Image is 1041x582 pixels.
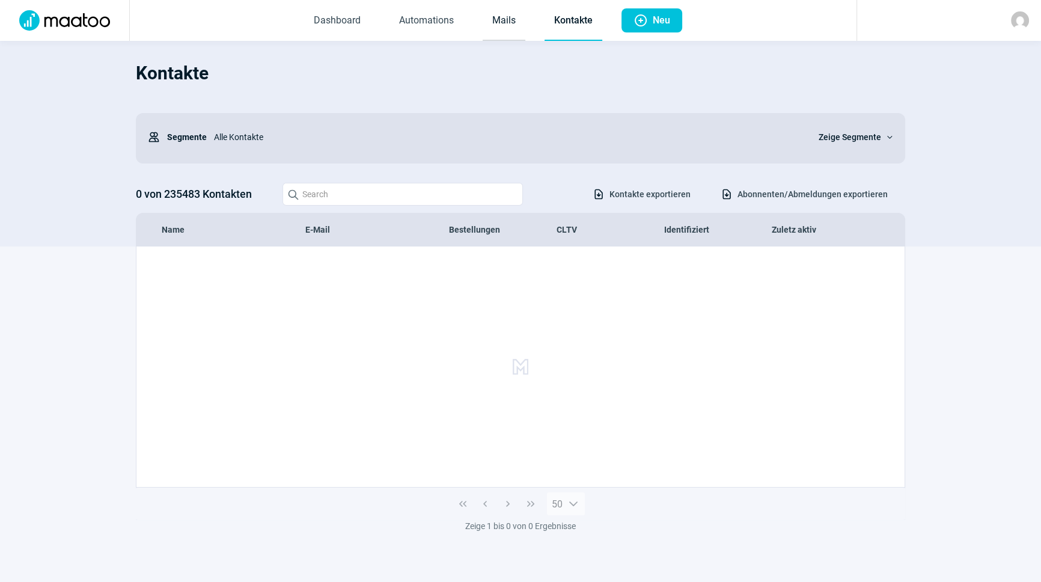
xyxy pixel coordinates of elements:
[580,184,703,204] button: Kontakte exportieren
[545,1,602,41] a: Kontakte
[664,224,772,236] div: Identifiziert
[772,224,879,236] div: Zuletz aktiv
[136,53,905,94] h1: Kontakte
[12,10,117,31] img: Logo
[708,184,900,204] button: Abonnenten/Abmeldungen exportieren
[162,224,305,236] div: Name
[389,1,463,41] a: Automations
[609,185,691,204] span: Kontakte exportieren
[1011,11,1029,29] img: avatar
[148,125,207,149] div: Segmente
[136,185,270,204] h3: 0 von 235483 Kontakten
[304,1,370,41] a: Dashboard
[136,520,905,532] div: Zeige 1 bis 0 von 0 Ergebnisse
[819,130,881,144] span: Zeige Segmente
[653,8,670,32] span: Neu
[483,1,525,41] a: Mails
[737,185,888,204] span: Abonnenten/Abmeldungen exportieren
[282,183,523,206] input: Search
[449,224,557,236] div: Bestellungen
[207,125,804,149] div: Alle Kontakte
[557,224,664,236] div: CLTV
[305,224,449,236] div: E-Mail
[621,8,682,32] button: Neu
